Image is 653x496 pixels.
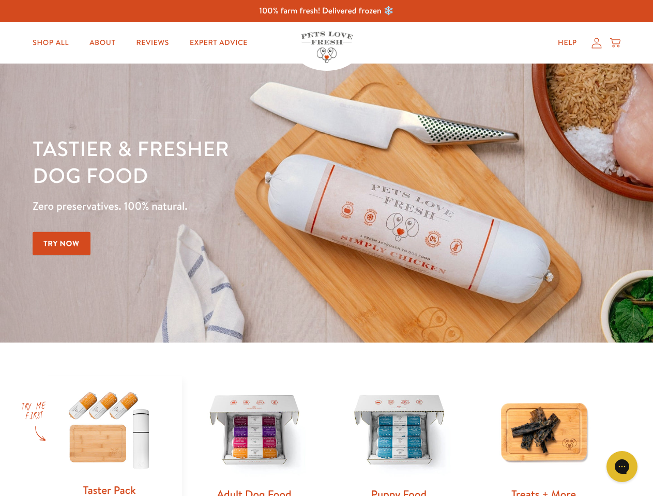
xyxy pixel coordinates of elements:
[33,197,424,215] p: Zero preservatives. 100% natural.
[550,33,585,53] a: Help
[33,135,424,189] h1: Tastier & fresher dog food
[81,33,124,53] a: About
[24,33,77,53] a: Shop All
[601,447,643,486] iframe: Gorgias live chat messenger
[33,232,90,255] a: Try Now
[128,33,177,53] a: Reviews
[181,33,256,53] a: Expert Advice
[301,32,353,63] img: Pets Love Fresh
